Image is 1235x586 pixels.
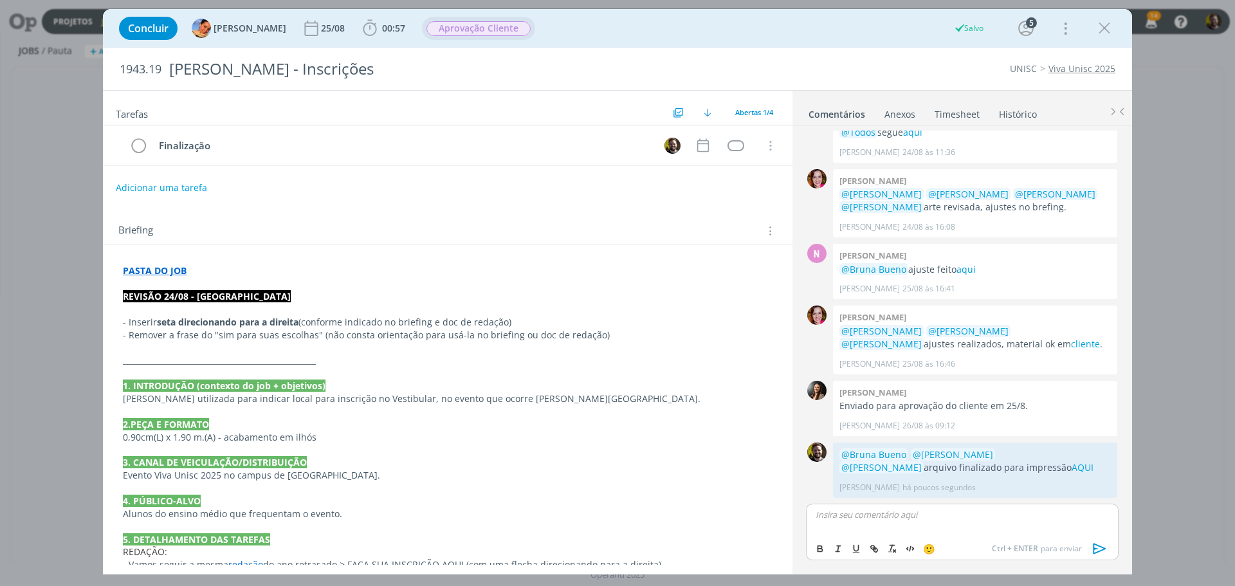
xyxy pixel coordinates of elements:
[956,263,976,275] a: aqui
[321,24,347,33] div: 25/08
[841,338,922,350] span: @[PERSON_NAME]
[123,354,773,367] p: __________________________________________________
[839,175,906,187] b: [PERSON_NAME]
[123,495,201,507] strong: 4. PÚBLICO-ALVO
[123,264,187,277] a: PASTA DO JOB
[839,387,906,398] b: [PERSON_NAME]
[360,18,408,39] button: 00:57
[426,21,531,37] button: Aprovação Cliente
[116,105,148,120] span: Tarefas
[123,431,316,443] span: 0,90cm(L) x 1,90 m.(A) - acabamento em ilhós
[123,533,270,545] strong: 5. DETALHAMENTO DAS TAREFAS
[120,62,161,77] span: 1943.19
[123,456,307,468] strong: 3. CANAL DE VEICULAÇÃO/DISTRIBUIÇÃO
[123,380,325,392] strong: 1. INTRODUÇÃO (contexto do job + objetivos)
[123,290,291,302] strong: REVISÃO 24/08 - [GEOGRAPHIC_DATA]
[1010,62,1037,75] a: UNISC
[928,188,1009,200] span: @[PERSON_NAME]
[214,24,286,33] span: [PERSON_NAME]
[153,138,652,154] div: Finalização
[923,542,935,555] span: 🙂
[164,53,695,85] div: [PERSON_NAME] - Inscrições
[192,19,286,38] button: L[PERSON_NAME]
[839,147,900,158] p: [PERSON_NAME]
[1048,62,1115,75] a: Viva Unisc 2025
[839,283,900,295] p: [PERSON_NAME]
[839,311,906,323] b: [PERSON_NAME]
[884,108,915,121] div: Anexos
[839,420,900,432] p: [PERSON_NAME]
[115,176,208,199] button: Adicionar uma tarefa
[839,250,906,261] b: [PERSON_NAME]
[902,420,955,432] span: 26/08 às 09:12
[902,482,976,493] span: há poucos segundos
[123,508,773,520] p: Alunos do ensino médio que frequentam o evento.
[1071,338,1100,350] a: cliente
[992,543,1041,554] span: Ctrl + ENTER
[1026,17,1037,28] div: 5
[807,381,827,400] img: B
[1016,18,1036,39] button: 5
[1072,461,1093,473] a: AQUI
[920,541,938,556] button: 🙂
[953,23,983,34] div: Salvo
[128,23,169,33] span: Concluir
[807,443,827,462] img: C
[841,325,922,337] span: @[PERSON_NAME]
[934,102,980,121] a: Timesheet
[841,461,922,473] span: @[PERSON_NAME]
[839,126,1111,139] p: segue
[807,169,827,188] img: B
[903,126,922,138] a: aqui
[839,358,900,370] p: [PERSON_NAME]
[103,9,1132,574] div: dialog
[735,107,773,117] span: Abertas 1/4
[123,316,773,329] p: - Inserir (c
[839,482,900,493] p: [PERSON_NAME]
[839,263,1111,276] p: ajuste feito
[123,545,167,558] span: REDAÇÃO:
[839,188,1111,214] p: arte revisada, ajustes no brefing.
[426,21,531,36] span: Aprovação Cliente
[306,316,511,328] span: onforme indicado no briefing e doc de redação)
[841,448,906,461] span: @Bruna Bueno
[928,325,1009,337] span: @[PERSON_NAME]
[841,126,875,138] span: @Todos
[704,109,711,116] img: arrow-down.svg
[841,188,922,200] span: @[PERSON_NAME]
[228,558,263,571] a: redação
[123,469,380,481] span: Evento Viva Unisc 2025 no campus de [GEOGRAPHIC_DATA].
[992,543,1082,554] span: para enviar
[998,102,1038,121] a: Histórico
[123,329,773,342] p: - Remover a frase do "sim para suas escolhas" (não consta orientação para usá-la no briefing ou d...
[157,316,298,328] strong: seta direcionando para a direita
[841,263,906,275] span: @Bruna Bueno
[841,201,922,213] span: @[PERSON_NAME]
[902,221,955,233] span: 24/08 às 16:08
[664,138,681,154] img: C
[913,448,993,461] span: @[PERSON_NAME]
[902,358,955,370] span: 25/08 às 16:46
[902,147,955,158] span: 24/08 às 11:36
[839,325,1111,351] p: ajustes realizados, material ok em .
[839,448,1111,475] p: arquivo finalizado para impressão
[192,19,211,38] img: L
[123,418,209,430] strong: 2.PEÇA E FORMATO
[902,283,955,295] span: 25/08 às 16:41
[839,399,1111,412] p: Enviado para aprovação do cliente em 25/8.
[807,244,827,263] div: N
[119,17,178,40] button: Concluir
[1015,188,1095,200] span: @[PERSON_NAME]
[123,392,773,405] p: [PERSON_NAME] utilizada para indicar local para inscrição no Vestibular, no evento que ocorre [PE...
[807,306,827,325] img: B
[118,223,153,239] span: Briefing
[382,22,405,34] span: 00:57
[123,558,773,571] p: - Vamos seguir a mesma do ano retrasado > FAÇA SUA INSCRIÇÃO AQUI (com uma flecha direcionando pa...
[808,102,866,121] a: Comentários
[839,221,900,233] p: [PERSON_NAME]
[663,136,682,155] button: C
